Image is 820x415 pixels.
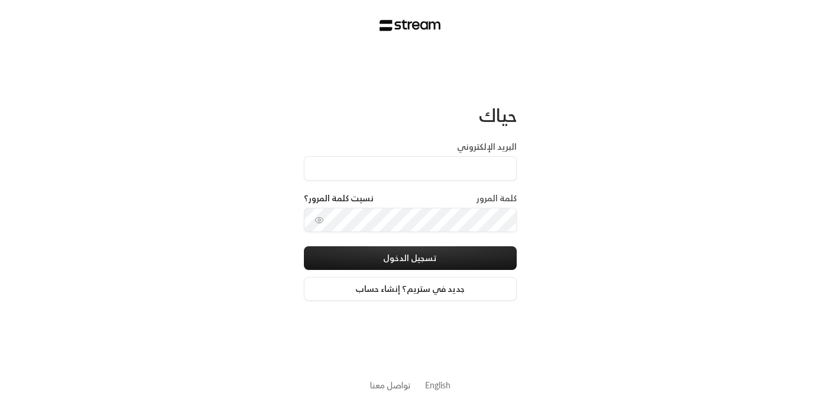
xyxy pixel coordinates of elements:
a: نسيت كلمة المرور؟ [304,192,374,204]
button: toggle password visibility [310,211,329,230]
a: English [425,374,450,396]
button: تسجيل الدخول [304,246,517,270]
img: Stream Logo [380,20,440,31]
a: تواصل معنا [370,378,411,393]
a: جديد في ستريم؟ إنشاء حساب [304,277,517,301]
label: البريد الإلكتروني [457,141,517,153]
span: حياك [479,99,517,131]
label: كلمة المرور [477,192,517,204]
button: تواصل معنا [370,379,411,391]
